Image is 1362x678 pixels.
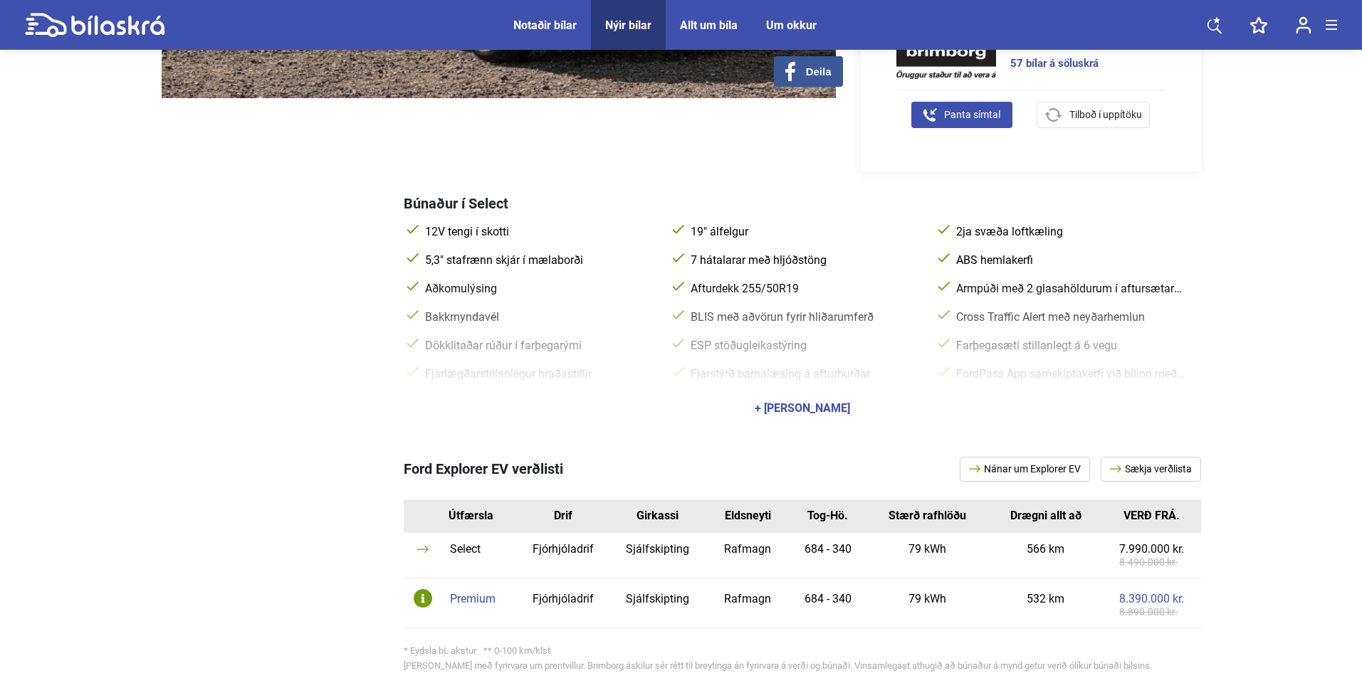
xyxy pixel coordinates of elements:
[999,510,1092,521] div: Drægni allt að
[610,578,706,627] td: Sjálfskipting
[876,510,978,521] div: Stærð rafhlöðu
[404,460,563,477] span: Ford Explorer EV verðlisti
[404,499,443,533] th: Id
[953,253,1186,268] span: ABS hemlakerfi
[988,578,1103,627] td: 532 km
[866,578,988,627] td: 79 kWh
[1119,607,1184,617] span: 8.890.000 kr.
[1010,58,1099,69] a: 57 bílar á söluskrá
[404,646,1201,655] div: * Eydsla bL akstur
[417,546,429,553] img: arrow.svg
[960,457,1090,482] a: Nánar um Explorer EV
[605,18,651,32] a: Nýir bílar
[1119,592,1184,605] span: 8.390.000 kr.
[1114,510,1190,521] div: VERÐ FRÁ.
[1119,557,1184,567] span: 8.490.000 kr.
[716,510,779,521] div: Eldsneyti
[790,532,866,578] td: 684 - 340
[706,532,790,578] td: Rafmagn
[449,510,517,521] div: Útfærsla
[790,578,866,627] td: 684 - 340
[450,593,510,605] div: Premium
[1119,542,1184,556] span: 7.990.000 kr.
[404,661,1201,670] div: [PERSON_NAME] með fyrirvara um prentvillur. Brimborg áskilur sér rétt til breytinga án fyrirvara ...
[1101,457,1201,482] a: Sækja verðlista
[866,532,988,578] td: 79 kWh
[422,225,655,239] span: 12V tengi í skotti
[1119,593,1184,617] a: 8.390.000 kr.8.890.000 kr.
[1069,107,1142,122] span: Tilboð í uppítöku
[422,253,655,268] span: 5,3" stafrænn skjár í mælaborði
[944,107,1000,122] span: Panta símtal
[1119,544,1184,567] a: 7.990.000 kr.8.490.000 kr.
[516,532,609,578] td: Fjórhjóladrif
[969,465,984,472] img: arrow.svg
[414,589,432,608] img: info-icon.svg
[527,510,599,521] div: Drif
[483,645,550,656] span: ** 0-100 km/klst
[1296,16,1311,34] img: user-login.svg
[404,195,508,212] span: Búnaður í Select
[516,578,609,627] td: Fjórhjóladrif
[774,56,843,87] button: Deila
[688,253,921,268] span: 7 hátalarar með hljóðstöng
[688,225,921,239] span: 19" álfelgur
[953,225,1186,239] span: 2ja svæða loftkæling
[680,18,738,32] a: Allt um bíla
[706,578,790,627] td: Rafmagn
[610,532,706,578] td: Sjálfskipting
[1110,465,1125,472] img: arrow.svg
[513,18,577,32] a: Notaðir bílar
[450,544,510,555] div: Select
[766,18,817,32] a: Um okkur
[800,510,856,521] div: Tog-Hö.
[621,510,696,521] div: Girkassi
[806,65,832,78] span: Deila
[988,532,1103,578] td: 566 km
[755,403,850,414] div: + [PERSON_NAME]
